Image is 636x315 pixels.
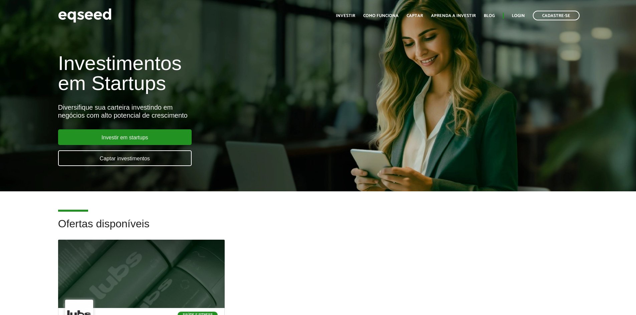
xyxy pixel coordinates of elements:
[58,218,578,240] h2: Ofertas disponíveis
[363,14,399,18] a: Como funciona
[431,14,476,18] a: Aprenda a investir
[58,129,192,145] a: Investir em startups
[58,7,112,24] img: EqSeed
[58,103,366,119] div: Diversifique sua carteira investindo em negócios com alto potencial de crescimento
[58,150,192,166] a: Captar investimentos
[533,11,580,20] a: Cadastre-se
[407,14,423,18] a: Captar
[512,14,525,18] a: Login
[58,53,366,93] h1: Investimentos em Startups
[484,14,495,18] a: Blog
[336,14,355,18] a: Investir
